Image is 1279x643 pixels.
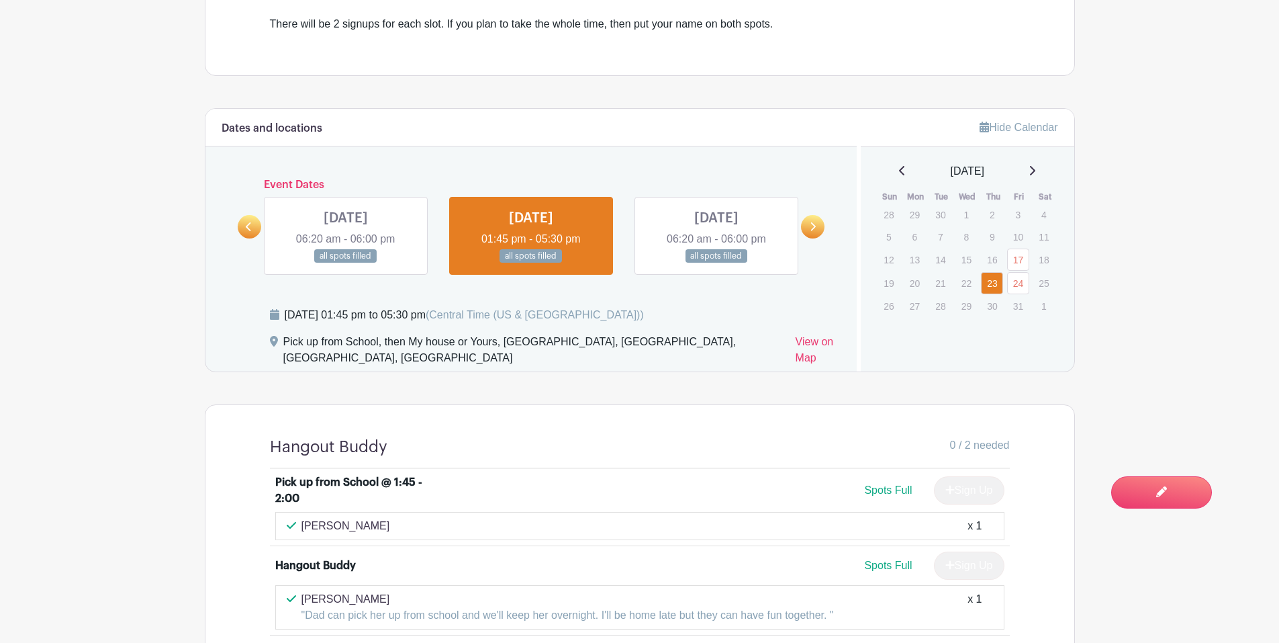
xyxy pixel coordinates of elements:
[904,226,926,247] p: 6
[980,190,1006,204] th: Thu
[981,249,1003,270] p: 16
[981,226,1003,247] p: 9
[270,437,387,457] h4: Hangout Buddy
[1033,249,1055,270] p: 18
[878,296,900,316] p: 26
[981,296,1003,316] p: 30
[878,204,900,225] p: 28
[301,607,834,624] p: "Dad can pick her up from school and we'll keep her overnight. I'll be home late but they can hav...
[1007,296,1029,316] p: 31
[864,484,912,496] span: Spots Full
[1033,204,1055,225] p: 4
[1007,204,1029,225] p: 3
[955,204,978,225] p: 1
[1007,272,1029,294] a: 24
[301,591,834,607] p: [PERSON_NAME]
[981,272,1003,294] a: 23
[903,190,929,204] th: Mon
[929,226,951,247] p: 7
[878,249,900,270] p: 12
[1033,296,1055,316] p: 1
[904,204,926,225] p: 29
[950,437,1010,454] span: 0 / 2 needed
[967,591,982,624] div: x 1
[929,273,951,294] p: 21
[955,190,981,204] th: Wed
[1007,226,1029,247] p: 10
[301,518,390,534] p: [PERSON_NAME]
[951,163,984,179] span: [DATE]
[426,309,644,320] span: (Central Time (US & [GEOGRAPHIC_DATA]))
[1033,273,1055,294] p: 25
[929,190,955,204] th: Tue
[929,296,951,316] p: 28
[270,16,1010,32] div: There will be 2 signups for each slot. If you plan to take the whole time, then put your name on ...
[796,334,841,372] a: View on Map
[967,518,982,534] div: x 1
[955,273,978,294] p: 22
[955,296,978,316] p: 29
[1033,226,1055,247] p: 11
[929,249,951,270] p: 14
[904,273,926,294] p: 20
[878,226,900,247] p: 5
[877,190,903,204] th: Sun
[878,273,900,294] p: 19
[275,558,356,574] div: Hangout Buddy
[904,249,926,270] p: 13
[261,179,802,191] h6: Event Dates
[955,249,978,270] p: 15
[275,474,442,507] div: Pick up from School @ 1:45 - 2:00
[980,122,1057,133] a: Hide Calendar
[1007,249,1029,271] a: 17
[981,204,1003,225] p: 2
[929,204,951,225] p: 30
[222,122,322,135] h6: Dates and locations
[955,226,978,247] p: 8
[864,560,912,571] span: Spots Full
[283,334,785,372] div: Pick up from School, then My house or Yours, [GEOGRAPHIC_DATA], [GEOGRAPHIC_DATA], [GEOGRAPHIC_DA...
[904,296,926,316] p: 27
[285,307,644,323] div: [DATE] 01:45 pm to 05:30 pm
[1032,190,1058,204] th: Sat
[1006,190,1033,204] th: Fri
